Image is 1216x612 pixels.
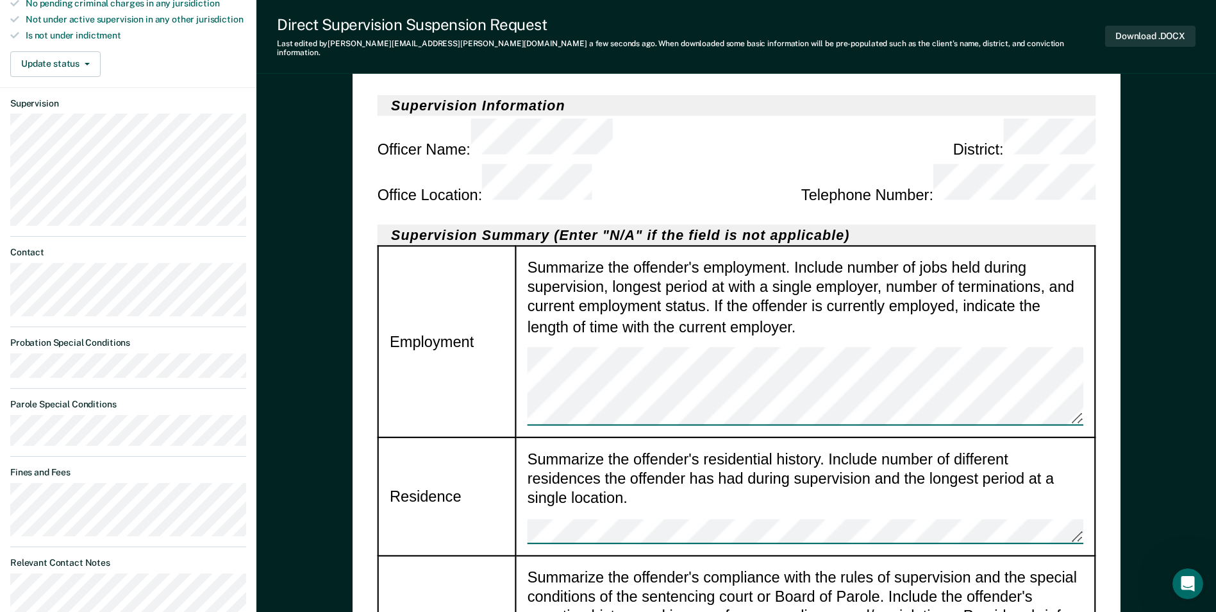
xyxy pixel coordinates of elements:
button: Download .DOCX [1105,26,1195,47]
h2: Supervision Information [377,94,1095,115]
td: Residence [378,437,515,555]
div: Summarize the offender's residential history. Include number of different residences the offender... [527,448,1083,543]
dt: Fines and Fees [10,467,246,478]
div: Telephone Number : [801,164,1096,205]
span: a few seconds ago [589,39,655,48]
dt: Probation Special Conditions [10,337,246,348]
dt: Parole Special Conditions [10,399,246,410]
div: District : [953,118,1095,158]
iframe: Intercom live chat [1172,568,1203,599]
div: Office Location : [377,164,592,205]
dt: Supervision [10,98,246,109]
span: indictment [76,30,121,40]
div: Duration of Supervision : [863,35,1095,75]
div: Last edited by [PERSON_NAME][EMAIL_ADDRESS][PERSON_NAME][DOMAIN_NAME] . When downloaded some basi... [277,39,1105,58]
div: Not under active supervision in any other [26,14,246,25]
div: Sentence Date : [377,35,596,75]
dt: Relevant Contact Notes [10,557,246,568]
td: Employment [378,245,515,437]
div: Officer Name : [377,118,613,158]
dt: Contact [10,247,246,258]
div: Direct Supervision Suspension Request [277,15,1105,34]
h2: Supervision Summary (Enter "N/A" if the field is not applicable) [377,224,1095,244]
div: Summarize the offender's employment. Include number of jobs held during supervision, longest peri... [527,257,1083,425]
span: jurisdiction [196,14,243,24]
div: Is not under [26,30,246,41]
button: Update status [10,51,101,77]
div: Expiration Date : [619,35,840,75]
